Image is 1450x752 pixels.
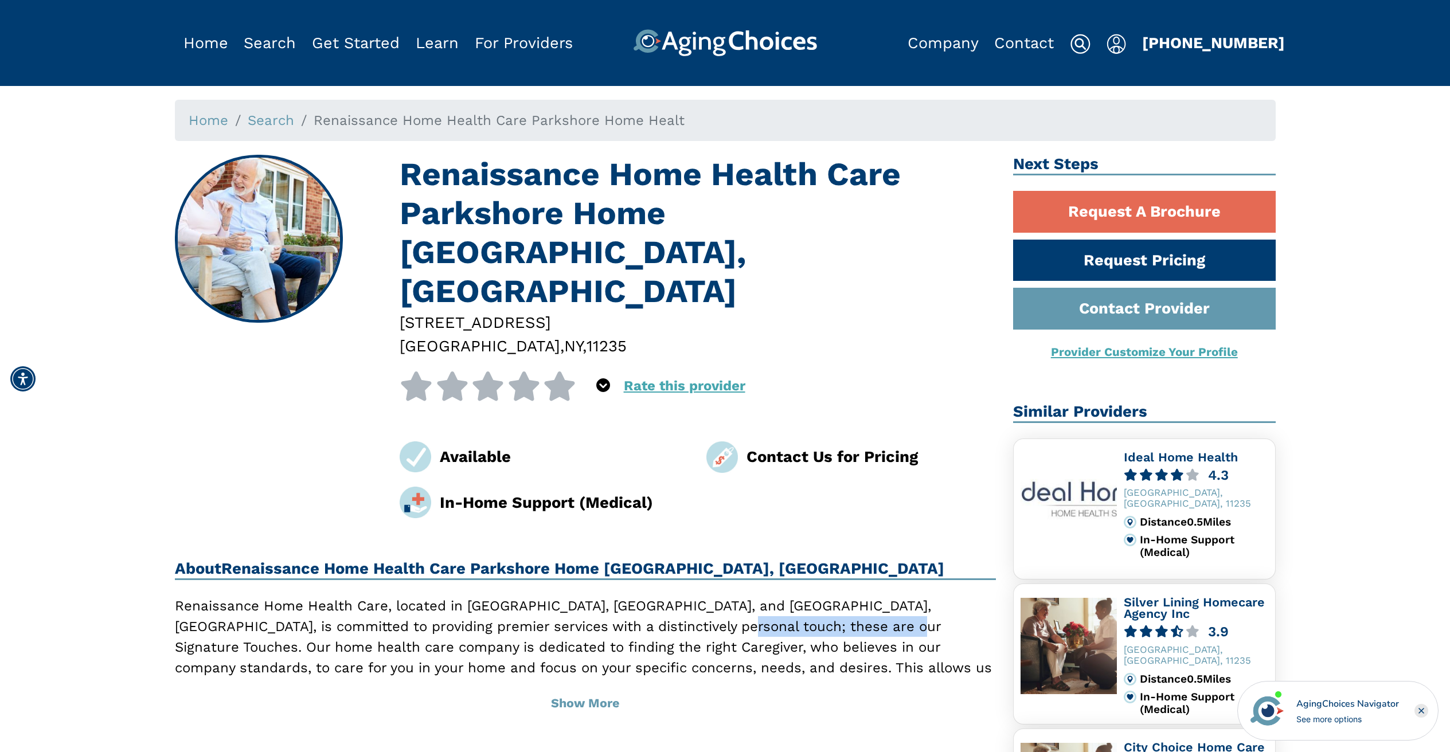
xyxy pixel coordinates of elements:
div: Popover trigger [1107,29,1127,57]
a: [PHONE_NUMBER] [1142,34,1285,52]
a: Silver Lining Homecare Agency Inc [1124,595,1265,621]
a: For Providers [475,34,573,52]
a: Request Pricing [1013,240,1276,281]
div: Popover trigger [596,371,610,401]
img: distance.svg [1124,673,1136,686]
span: , [560,336,564,355]
div: Contact Us for Pricing [747,445,996,468]
div: Close [1414,704,1428,718]
div: In-Home Support (Medical) [1140,691,1268,715]
div: 3.9 [1208,625,1229,639]
a: Rate this provider [624,378,745,394]
nav: breadcrumb [175,100,1276,141]
div: Popover trigger [244,29,296,57]
h2: Similar Providers [1013,402,1276,423]
div: AgingChoices Navigator [1296,697,1399,711]
span: NY [564,336,583,355]
img: avatar [1248,691,1287,730]
span: [GEOGRAPHIC_DATA] [400,336,560,355]
a: 3.9 [1124,625,1268,639]
a: Home [183,34,228,52]
img: distance.svg [1124,516,1136,528]
h1: Renaissance Home Health Care Parkshore Home [GEOGRAPHIC_DATA], [GEOGRAPHIC_DATA] [400,155,996,311]
a: Company [908,34,979,52]
div: In-Home Support (Medical) [440,491,689,514]
img: search-icon.svg [1070,34,1091,54]
button: Show More [175,685,996,722]
div: 11235 [587,334,627,358]
a: Home [189,112,228,128]
h2: About Renaissance Home Health Care Parkshore Home [GEOGRAPHIC_DATA], [GEOGRAPHIC_DATA] [175,559,996,580]
div: See more options [1296,713,1399,725]
a: Get Started [312,34,400,52]
div: In-Home Support (Medical) [1140,534,1268,558]
a: Contact [994,34,1054,52]
div: Distance 0.5 Miles [1140,673,1268,686]
span: Renaissance Home Health Care Parkshore Home Healt [314,112,685,128]
div: Accessibility Menu [10,366,36,391]
a: Provider Customize Your Profile [1051,345,1238,359]
img: primary.svg [1124,691,1136,703]
a: Contact Provider [1013,288,1276,330]
a: 4.3 [1124,469,1268,482]
img: primary.svg [1124,534,1136,546]
div: [STREET_ADDRESS] [400,311,996,334]
span: , [583,336,587,355]
img: Renaissance Home Health Care Parkshore Home Healt, Brooklyn NY [176,156,341,322]
div: [GEOGRAPHIC_DATA], [GEOGRAPHIC_DATA], 11235 [1124,644,1268,666]
div: [GEOGRAPHIC_DATA], [GEOGRAPHIC_DATA], 11235 [1124,487,1268,509]
div: Available [440,445,689,468]
a: Ideal Home Health [1124,450,1238,464]
a: Learn [416,34,459,52]
a: Search [248,112,294,128]
div: Distance 0.5 Miles [1140,516,1268,528]
a: Search [244,34,296,52]
div: 4.3 [1208,469,1229,482]
a: Request A Brochure [1013,191,1276,233]
h2: Next Steps [1013,155,1276,175]
img: AgingChoices [633,29,817,57]
img: user-icon.svg [1107,34,1127,54]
